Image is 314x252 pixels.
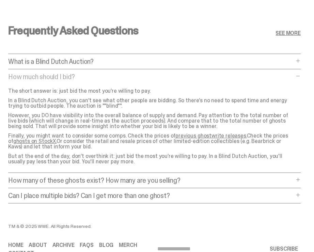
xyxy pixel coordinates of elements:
[8,154,295,164] p: But at the end of the day, don’t overthink it: just bid the most you’re willing to pay. In a Blin...
[8,224,281,229] div: TM & © 2025 WWE. All Rights Reserved.
[8,98,295,109] p: In a Blind Dutch Auction, you can’t see what other people are bidding. So there’s no need to spen...
[8,242,23,248] a: Home
[8,133,295,149] p: Finally, you might want to consider some comps. Check the prices of Check the prices of Or consid...
[29,242,47,248] a: About
[8,177,294,184] p: How many of these ghosts exist? How many are you selling?
[8,73,294,80] p: How much should I bid?
[8,113,295,129] p: However, you DO have visibility into the overall balance of supply and demand. Pay attention to t...
[13,138,57,145] a: ghosts on StockX.
[119,242,137,248] a: Merch
[8,88,295,94] p: The short answer is: just bid the most you’re willing to pay.
[80,242,93,248] a: FAQs
[52,242,75,248] a: Archive
[175,132,247,139] a: previous ghostwrite releases.
[99,242,113,248] a: Blog
[8,58,294,65] p: What is a Blind Dutch Auction?
[8,192,294,199] p: Can I place multiple bids? Can I get more than one ghost?
[8,25,138,36] h3: Frequently Asked Questions
[276,31,301,36] a: SEE MORE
